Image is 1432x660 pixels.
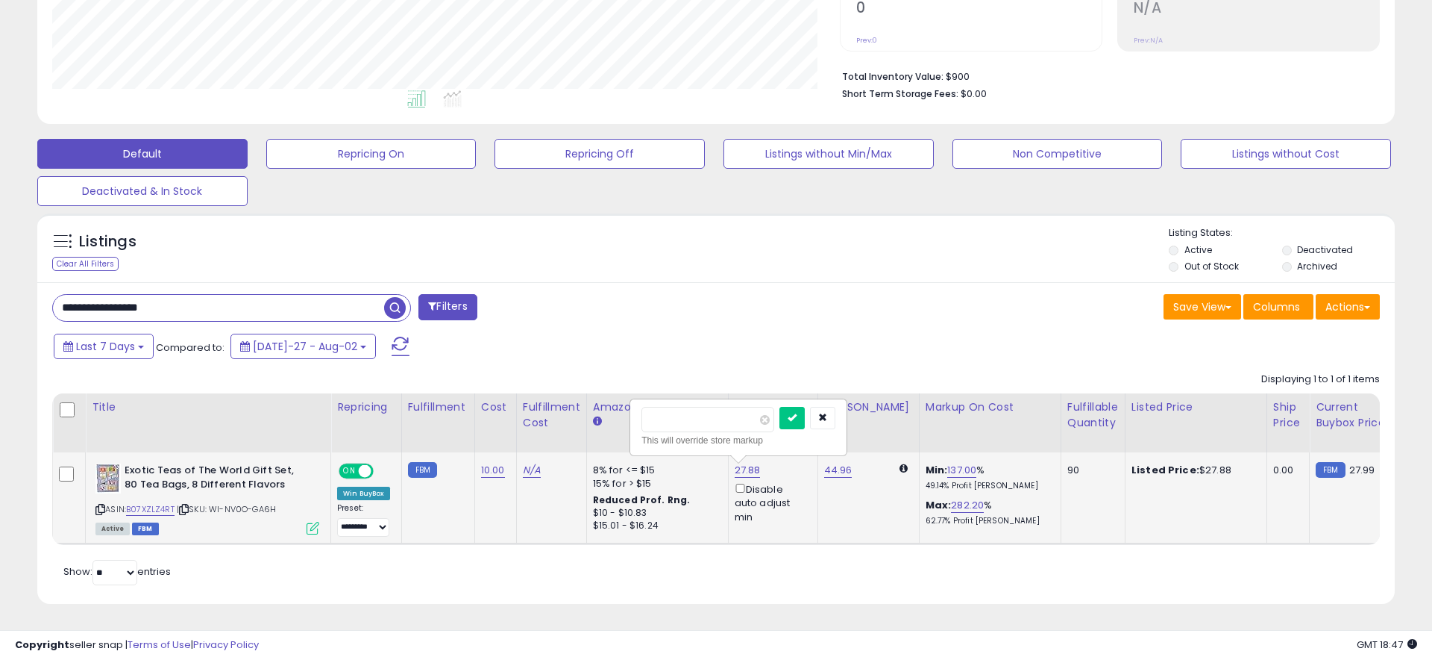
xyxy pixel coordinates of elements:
button: Filters [418,294,477,320]
button: Repricing On [266,139,477,169]
div: [PERSON_NAME] [824,399,913,415]
div: % [926,499,1049,526]
span: ON [340,465,359,478]
div: seller snap | | [15,638,259,653]
button: Listings without Cost [1181,139,1391,169]
div: Listed Price [1131,399,1260,415]
b: Total Inventory Value: [842,70,943,83]
label: Archived [1297,260,1337,273]
div: ASIN: [95,464,319,533]
span: 27.99 [1349,463,1375,477]
p: Listing States: [1169,226,1394,240]
div: Amazon Fees [593,399,722,415]
div: $27.88 [1131,464,1255,477]
b: Max: [926,498,952,512]
span: OFF [371,465,395,478]
div: % [926,464,1049,491]
a: 27.88 [735,463,761,478]
img: 51V7WnuNlrL._SL40_.jpg [95,464,121,494]
div: Preset: [337,503,390,537]
div: Disable auto adjust min [735,481,806,524]
div: Current Buybox Price [1316,399,1392,431]
div: Repricing [337,399,395,415]
button: Deactivated & In Stock [37,176,248,206]
b: Listed Price: [1131,463,1199,477]
label: Deactivated [1297,243,1353,256]
span: Columns [1253,299,1300,314]
div: 0.00 [1273,464,1298,477]
span: | SKU: WI-NV0O-GA6H [177,503,276,515]
button: [DATE]-27 - Aug-02 [230,334,376,359]
button: Listings without Min/Max [723,139,934,169]
small: FBM [1316,462,1345,478]
a: Privacy Policy [193,638,259,652]
a: B07XZLZ4RT [126,503,175,516]
a: N/A [523,463,541,478]
button: Last 7 Days [54,334,154,359]
button: Columns [1243,294,1313,320]
small: FBM [408,462,437,478]
b: Short Term Storage Fees: [842,87,958,100]
p: 62.77% Profit [PERSON_NAME] [926,516,1049,526]
small: Prev: 0 [856,36,877,45]
div: Fulfillment [408,399,468,415]
button: Non Competitive [952,139,1163,169]
div: 15% for > $15 [593,477,717,491]
li: $900 [842,66,1369,84]
button: Save View [1163,294,1241,320]
a: 44.96 [824,463,852,478]
a: 137.00 [947,463,976,478]
b: Exotic Teas of The World Gift Set, 80 Tea Bags, 8 Different Flavors [125,464,306,495]
b: Reduced Prof. Rng. [593,494,691,506]
div: Fulfillment Cost [523,399,580,431]
div: Markup on Cost [926,399,1055,415]
button: Default [37,139,248,169]
div: $15.01 - $16.24 [593,520,717,532]
span: FBM [132,523,159,535]
div: $10 - $10.83 [593,507,717,520]
a: Terms of Use [128,638,191,652]
div: Fulfillable Quantity [1067,399,1119,431]
span: [DATE]-27 - Aug-02 [253,339,357,354]
div: This will override store markup [641,433,835,448]
div: Displaying 1 to 1 of 1 items [1261,373,1380,387]
div: Ship Price [1273,399,1303,431]
div: 90 [1067,464,1114,477]
label: Active [1184,243,1212,256]
button: Repricing Off [494,139,705,169]
small: Prev: N/A [1134,36,1163,45]
div: 8% for <= $15 [593,464,717,477]
span: Compared to: [156,340,224,355]
span: Last 7 Days [76,339,135,354]
div: Clear All Filters [52,257,119,271]
label: Out of Stock [1184,260,1239,273]
span: Show: entries [63,564,171,579]
strong: Copyright [15,638,69,652]
th: The percentage added to the cost of goods (COGS) that forms the calculator for Min & Max prices. [919,393,1061,452]
div: Win BuyBox [337,487,390,500]
b: Min: [926,463,948,477]
button: Actions [1316,294,1380,320]
h5: Listings [79,231,136,252]
a: 282.20 [951,498,984,513]
span: 2025-08-14 18:47 GMT [1357,638,1417,652]
span: All listings currently available for purchase on Amazon [95,523,130,535]
small: Amazon Fees. [593,415,602,429]
div: Cost [481,399,510,415]
a: 10.00 [481,463,505,478]
span: $0.00 [961,87,987,101]
div: Title [92,399,324,415]
p: 49.14% Profit [PERSON_NAME] [926,481,1049,491]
